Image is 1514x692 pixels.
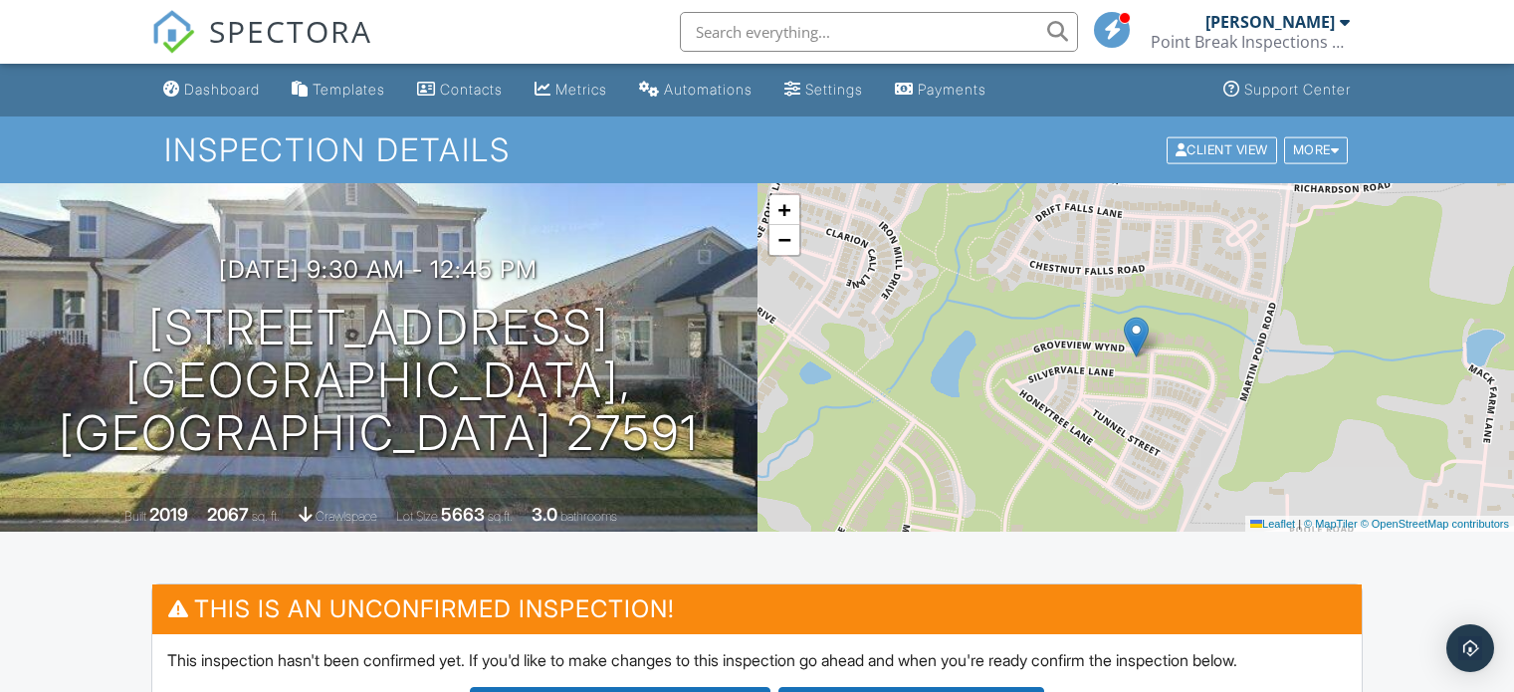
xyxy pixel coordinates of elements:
div: 5663 [441,504,485,525]
div: Metrics [555,81,607,98]
span: SPECTORA [209,10,372,52]
a: © MapTiler [1304,518,1358,530]
a: SPECTORA [151,27,372,69]
a: Client View [1165,141,1282,156]
a: Metrics [527,72,615,109]
img: The Best Home Inspection Software - Spectora [151,10,195,54]
div: Client View [1167,136,1277,163]
div: 2019 [149,504,188,525]
div: 2067 [207,504,249,525]
a: Automations (Basic) [631,72,760,109]
div: Dashboard [184,81,260,98]
div: 3.0 [532,504,557,525]
div: Automations [664,81,753,98]
span: Lot Size [396,509,438,524]
a: Leaflet [1250,518,1295,530]
input: Search everything... [680,12,1078,52]
span: sq.ft. [488,509,513,524]
span: sq. ft. [252,509,280,524]
a: Payments [887,72,994,109]
h1: Inspection Details [164,132,1350,167]
div: Payments [918,81,986,98]
a: Support Center [1215,72,1359,109]
span: + [777,197,790,222]
span: crawlspace [316,509,377,524]
a: Zoom in [769,195,799,225]
div: Settings [805,81,863,98]
h3: [DATE] 9:30 am - 12:45 pm [219,256,538,283]
p: This inspection hasn't been confirmed yet. If you'd like to make changes to this inspection go ah... [167,649,1347,671]
a: Settings [776,72,871,109]
span: | [1298,518,1301,530]
div: [PERSON_NAME] [1205,12,1335,32]
a: © OpenStreetMap contributors [1361,518,1509,530]
span: − [777,227,790,252]
a: Dashboard [155,72,268,109]
div: Point Break Inspections LLC [1151,32,1350,52]
div: Templates [313,81,385,98]
a: Contacts [409,72,511,109]
div: Contacts [440,81,503,98]
h3: This is an Unconfirmed Inspection! [152,584,1362,633]
h1: [STREET_ADDRESS] [GEOGRAPHIC_DATA], [GEOGRAPHIC_DATA] 27591 [32,302,726,459]
span: bathrooms [560,509,617,524]
img: Marker [1124,317,1149,357]
span: Built [124,509,146,524]
div: Open Intercom Messenger [1446,624,1494,672]
a: Zoom out [769,225,799,255]
div: Support Center [1244,81,1351,98]
a: Templates [284,72,393,109]
div: More [1284,136,1349,163]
